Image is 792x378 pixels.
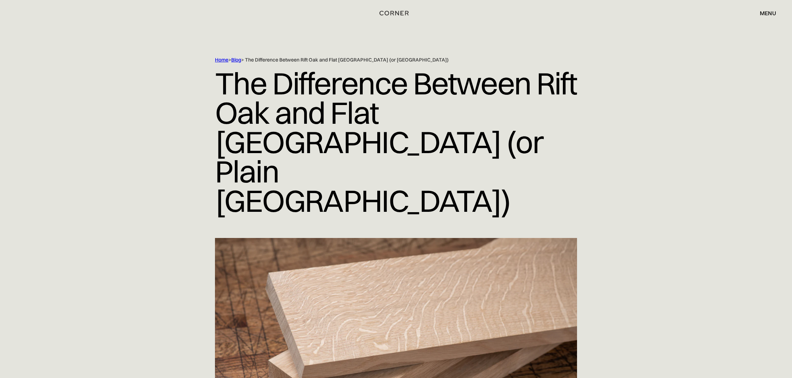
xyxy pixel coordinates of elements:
h1: The Difference Between Rift Oak and Flat [GEOGRAPHIC_DATA] (or Plain [GEOGRAPHIC_DATA]) [215,63,577,221]
a: home [368,8,424,18]
a: Blog [231,57,241,63]
div: menu [753,7,776,19]
div: menu [760,10,776,16]
a: Home [215,57,228,63]
div: > > The Difference Between Rift Oak and Flat [GEOGRAPHIC_DATA] (or [GEOGRAPHIC_DATA]) [215,57,547,63]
